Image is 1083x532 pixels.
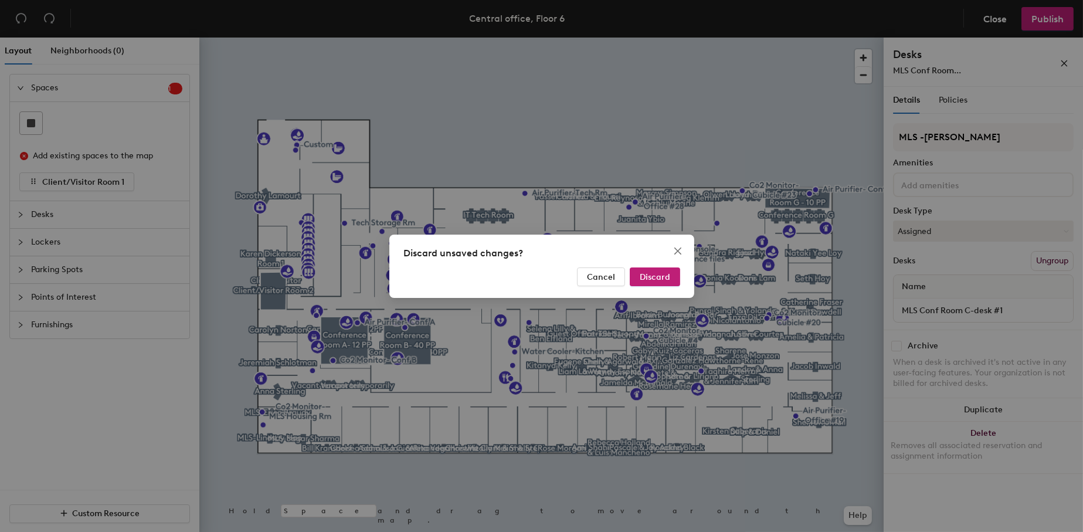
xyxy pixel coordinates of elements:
[587,272,615,282] span: Cancel
[640,272,670,282] span: Discard
[577,267,625,286] button: Cancel
[403,246,680,260] div: Discard unsaved changes?
[668,246,687,256] span: Close
[630,267,680,286] button: Discard
[673,246,683,256] span: close
[668,242,687,260] button: Close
